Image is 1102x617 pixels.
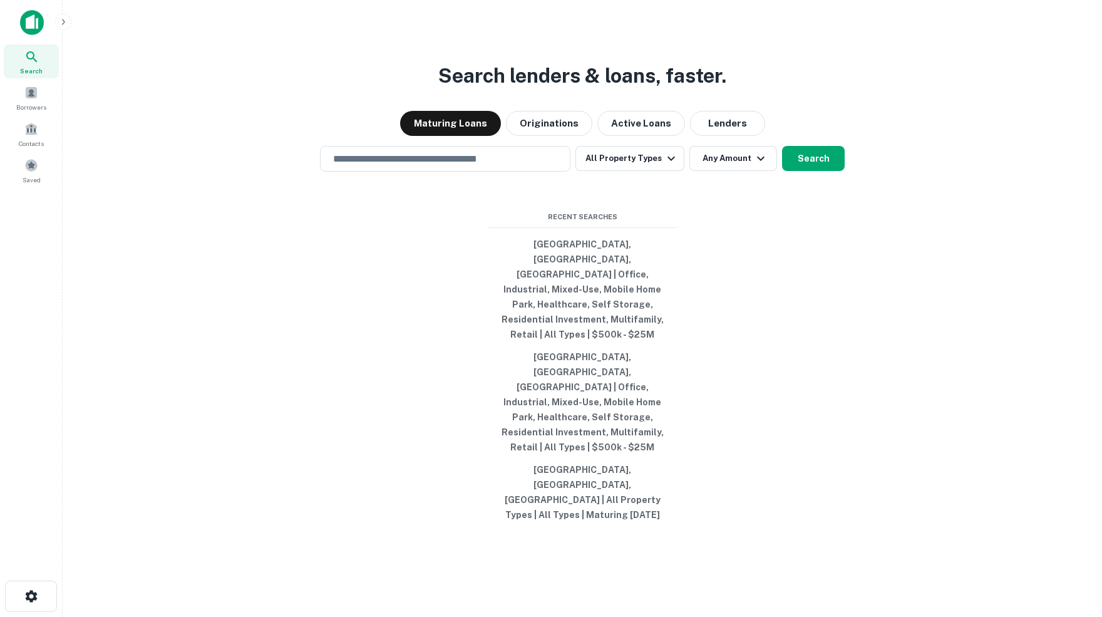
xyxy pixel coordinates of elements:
[20,10,44,35] img: capitalize-icon.png
[4,81,59,115] a: Borrowers
[4,44,59,78] a: Search
[690,111,765,136] button: Lenders
[19,138,44,148] span: Contacts
[488,212,676,222] span: Recent Searches
[4,117,59,151] a: Contacts
[689,146,777,171] button: Any Amount
[16,102,46,112] span: Borrowers
[575,146,684,171] button: All Property Types
[4,153,59,187] a: Saved
[488,346,676,459] button: [GEOGRAPHIC_DATA], [GEOGRAPHIC_DATA], [GEOGRAPHIC_DATA] | Office, Industrial, Mixed-Use, Mobile H...
[438,61,726,91] h3: Search lenders & loans, faster.
[488,459,676,526] button: [GEOGRAPHIC_DATA], [GEOGRAPHIC_DATA], [GEOGRAPHIC_DATA] | All Property Types | All Types | Maturi...
[1039,517,1102,577] iframe: Chat Widget
[506,111,592,136] button: Originations
[488,233,676,346] button: [GEOGRAPHIC_DATA], [GEOGRAPHIC_DATA], [GEOGRAPHIC_DATA] | Office, Industrial, Mixed-Use, Mobile H...
[400,111,501,136] button: Maturing Loans
[20,66,43,76] span: Search
[597,111,685,136] button: Active Loans
[782,146,845,171] button: Search
[23,175,41,185] span: Saved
